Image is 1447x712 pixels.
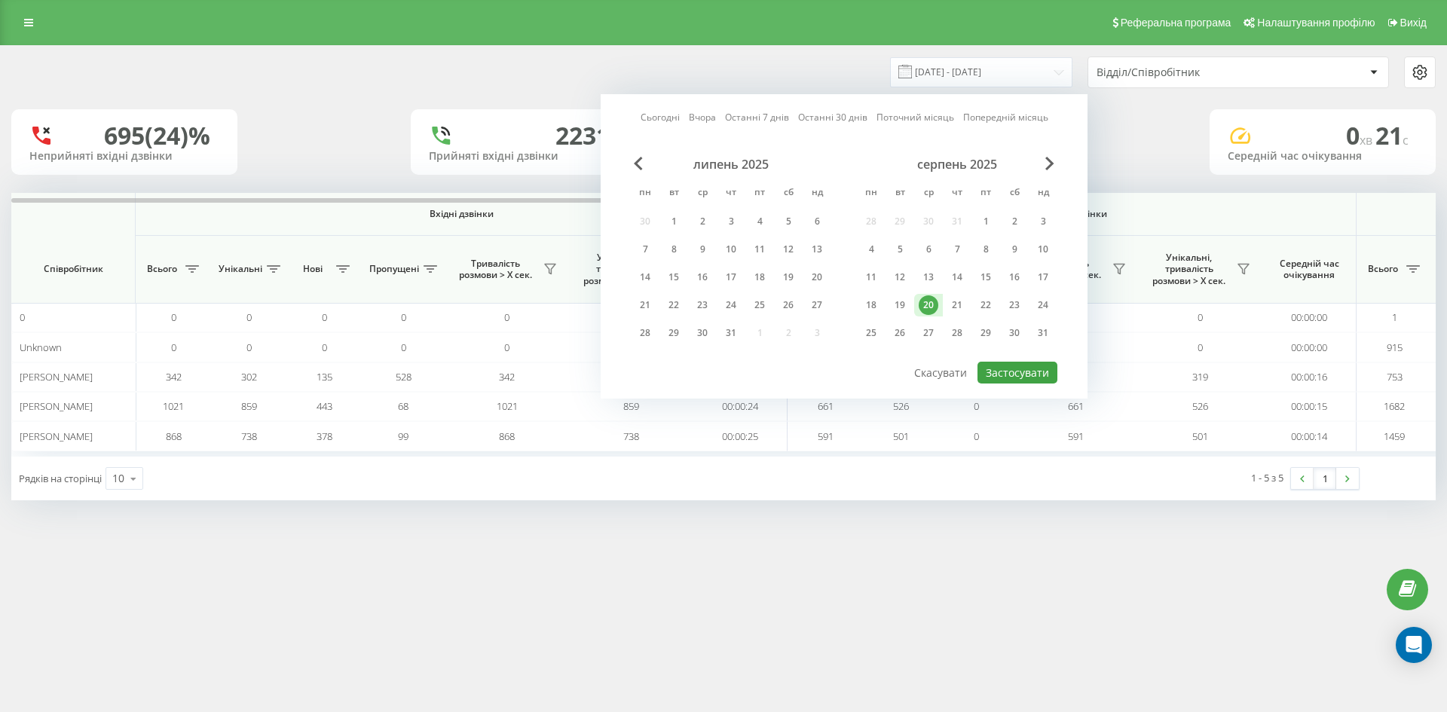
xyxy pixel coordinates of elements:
[1000,210,1029,233] div: сб 2 серп 2025 р.
[818,399,834,413] span: 661
[717,294,745,316] div: чт 24 лип 2025 р.
[1097,66,1277,79] div: Відділ/Співробітник
[803,238,831,261] div: нд 13 лип 2025 р.
[20,341,62,354] span: Unknown
[1262,392,1357,421] td: 00:00:15
[1387,341,1403,354] span: 915
[577,252,663,287] span: Унікальні, тривалість розмови > Х сек.
[688,238,717,261] div: ср 9 лип 2025 р.
[664,267,684,287] div: 15
[974,399,979,413] span: 0
[803,210,831,233] div: нд 6 лип 2025 р.
[946,182,968,205] abbr: четвер
[861,240,881,259] div: 4
[890,323,910,343] div: 26
[976,240,996,259] div: 8
[748,182,771,205] abbr: п’ятниця
[1033,212,1053,231] div: 3
[943,266,971,289] div: чт 14 серп 2025 р.
[631,157,831,172] div: липень 2025
[635,323,655,343] div: 28
[977,362,1057,384] button: Застосувати
[401,341,406,354] span: 0
[623,399,639,413] span: 859
[943,294,971,316] div: чт 21 серп 2025 р.
[171,310,176,324] span: 0
[857,157,1057,172] div: серпень 2025
[893,399,909,413] span: 526
[1192,429,1208,443] span: 501
[963,110,1048,124] a: Попередній місяць
[861,323,881,343] div: 25
[876,110,954,124] a: Поточний місяць
[20,399,93,413] span: [PERSON_NAME]
[914,322,943,344] div: ср 27 серп 2025 р.
[398,429,408,443] span: 99
[971,322,1000,344] div: пт 29 серп 2025 р.
[634,157,643,170] span: Previous Month
[947,323,967,343] div: 28
[641,110,680,124] a: Сьогодні
[219,263,262,275] span: Унікальні
[919,240,938,259] div: 6
[429,150,619,163] div: Прийняті вхідні дзвінки
[857,294,886,316] div: пн 18 серп 2025 р.
[717,238,745,261] div: чт 10 лип 2025 р.
[1029,322,1057,344] div: нд 31 серп 2025 р.
[717,266,745,289] div: чт 17 лип 2025 р.
[163,399,184,413] span: 1021
[664,212,684,231] div: 1
[779,267,798,287] div: 19
[688,294,717,316] div: ср 23 лип 2025 р.
[886,294,914,316] div: вт 19 серп 2025 р.
[745,266,774,289] div: пт 18 лип 2025 р.
[947,295,967,315] div: 21
[1005,240,1024,259] div: 9
[1045,157,1054,170] span: Next Month
[806,182,828,205] abbr: неділя
[971,294,1000,316] div: пт 22 серп 2025 р.
[166,429,182,443] span: 868
[917,182,940,205] abbr: середа
[803,266,831,289] div: нд 20 лип 2025 р.
[24,263,122,275] span: Співробітник
[745,238,774,261] div: пт 11 лип 2025 р.
[20,310,25,324] span: 0
[1005,212,1024,231] div: 2
[971,266,1000,289] div: пт 15 серп 2025 р.
[241,399,257,413] span: 859
[807,267,827,287] div: 20
[1346,119,1375,151] span: 0
[1198,341,1203,354] span: 0
[693,267,712,287] div: 16
[112,471,124,486] div: 10
[662,182,685,205] abbr: вівторок
[688,210,717,233] div: ср 2 лип 2025 р.
[1384,429,1405,443] span: 1459
[317,399,332,413] span: 443
[246,341,252,354] span: 0
[974,182,997,205] abbr: п’ятниця
[504,341,509,354] span: 0
[1192,399,1208,413] span: 526
[861,267,881,287] div: 11
[721,212,741,231] div: 3
[861,295,881,315] div: 18
[1068,399,1084,413] span: 661
[635,267,655,287] div: 14
[631,322,659,344] div: пн 28 лип 2025 р.
[886,322,914,344] div: вт 26 серп 2025 р.
[779,295,798,315] div: 26
[779,212,798,231] div: 5
[919,295,938,315] div: 20
[1003,182,1026,205] abbr: субота
[1000,238,1029,261] div: сб 9 серп 2025 р.
[857,266,886,289] div: пн 11 серп 2025 р.
[717,210,745,233] div: чт 3 лип 2025 р.
[947,267,967,287] div: 14
[1005,295,1024,315] div: 23
[889,182,911,205] abbr: вівторок
[1274,258,1345,281] span: Середній час очікування
[1033,295,1053,315] div: 24
[1121,17,1231,29] span: Реферальна програма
